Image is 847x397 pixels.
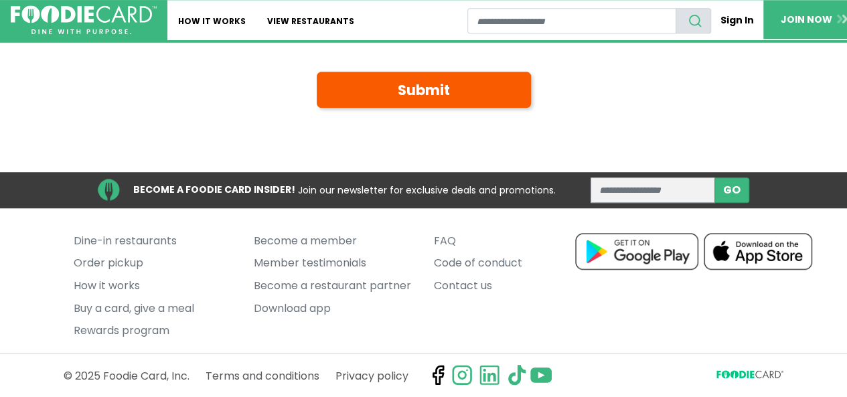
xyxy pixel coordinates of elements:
a: Rewards program [74,319,234,342]
strong: BECOME A FOODIE CARD INSIDER! [133,183,295,196]
a: Dine-in restaurants [74,230,234,252]
button: Submit [317,72,531,108]
a: Become a member [254,230,414,252]
button: subscribe [714,177,749,203]
p: © 2025 Foodie Card, Inc. [64,364,189,388]
a: Member testimonials [254,252,414,275]
a: Terms and conditions [206,364,319,388]
a: FAQ [434,230,594,252]
a: Buy a card, give a meal [74,297,234,320]
a: Contact us [434,274,594,297]
img: linkedin.svg [479,364,500,386]
img: FoodieCard; Eat, Drink, Save, Donate [11,5,157,35]
svg: FoodieCard [716,370,783,383]
button: search [676,8,711,33]
span: Join our newsletter for exclusive deals and promotions. [298,183,556,197]
a: How it works [74,274,234,297]
input: enter email address [591,177,715,203]
img: youtube.svg [530,364,552,386]
img: tiktok.svg [506,364,528,386]
a: Order pickup [74,252,234,275]
a: Download app [254,297,414,320]
a: Sign In [711,8,763,33]
a: Code of conduct [434,252,594,275]
a: Privacy policy [335,364,408,388]
svg: check us out on facebook [427,364,449,386]
a: Become a restaurant partner [254,274,414,297]
input: restaurant search [467,8,676,33]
